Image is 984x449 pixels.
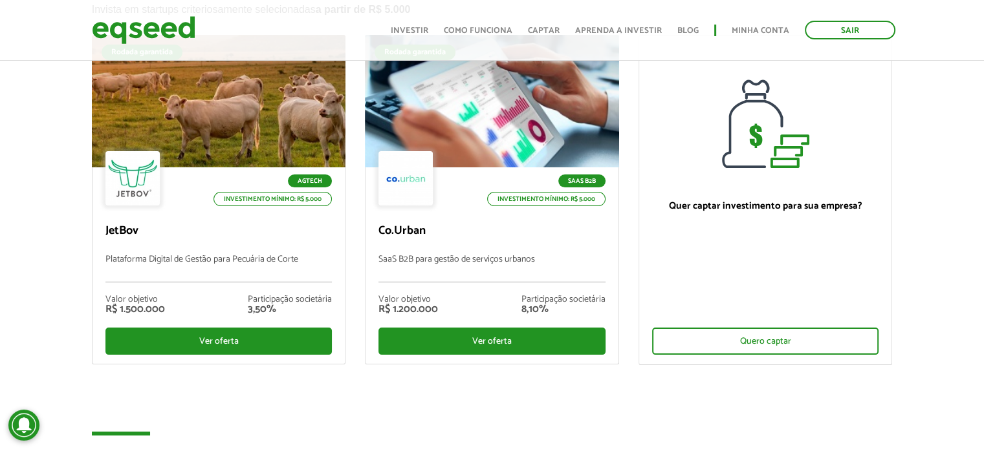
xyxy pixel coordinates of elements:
a: Aprenda a investir [575,26,662,35]
div: 3,50% [248,304,332,315]
img: EqSeed [92,13,195,47]
p: Co.Urban [378,224,606,238]
p: SaaS B2B para gestão de serviços urbanos [378,255,606,282]
p: Investimento mínimo: R$ 5.000 [487,192,606,206]
a: Rodada garantida Agtech Investimento mínimo: R$ 5.000 JetBov Plataforma Digital de Gestão para Pe... [92,35,346,364]
div: 8,10% [521,304,606,315]
p: Agtech [288,174,332,187]
div: Participação societária [521,295,606,304]
div: Ver oferta [378,328,606,355]
a: Blog [677,26,699,35]
a: Minha conta [732,26,789,35]
a: Rodada garantida SaaS B2B Investimento mínimo: R$ 5.000 Co.Urban SaaS B2B para gestão de serviços... [365,35,619,364]
p: Investimento mínimo: R$ 5.000 [213,192,332,206]
a: Sair [805,21,895,39]
div: Valor objetivo [105,295,165,304]
p: SaaS B2B [558,174,606,187]
div: Participação societária [248,295,332,304]
p: JetBov [105,224,333,238]
div: R$ 1.200.000 [378,304,438,315]
div: R$ 1.500.000 [105,304,165,315]
div: Ver oferta [105,328,333,355]
div: Valor objetivo [378,295,438,304]
div: Quero captar [652,328,879,355]
a: Quer captar investimento para sua empresa? Quero captar [639,35,893,365]
a: Captar [528,26,560,35]
a: Investir [391,26,428,35]
p: Plataforma Digital de Gestão para Pecuária de Corte [105,255,333,282]
p: Quer captar investimento para sua empresa? [652,200,879,212]
a: Como funciona [444,26,512,35]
